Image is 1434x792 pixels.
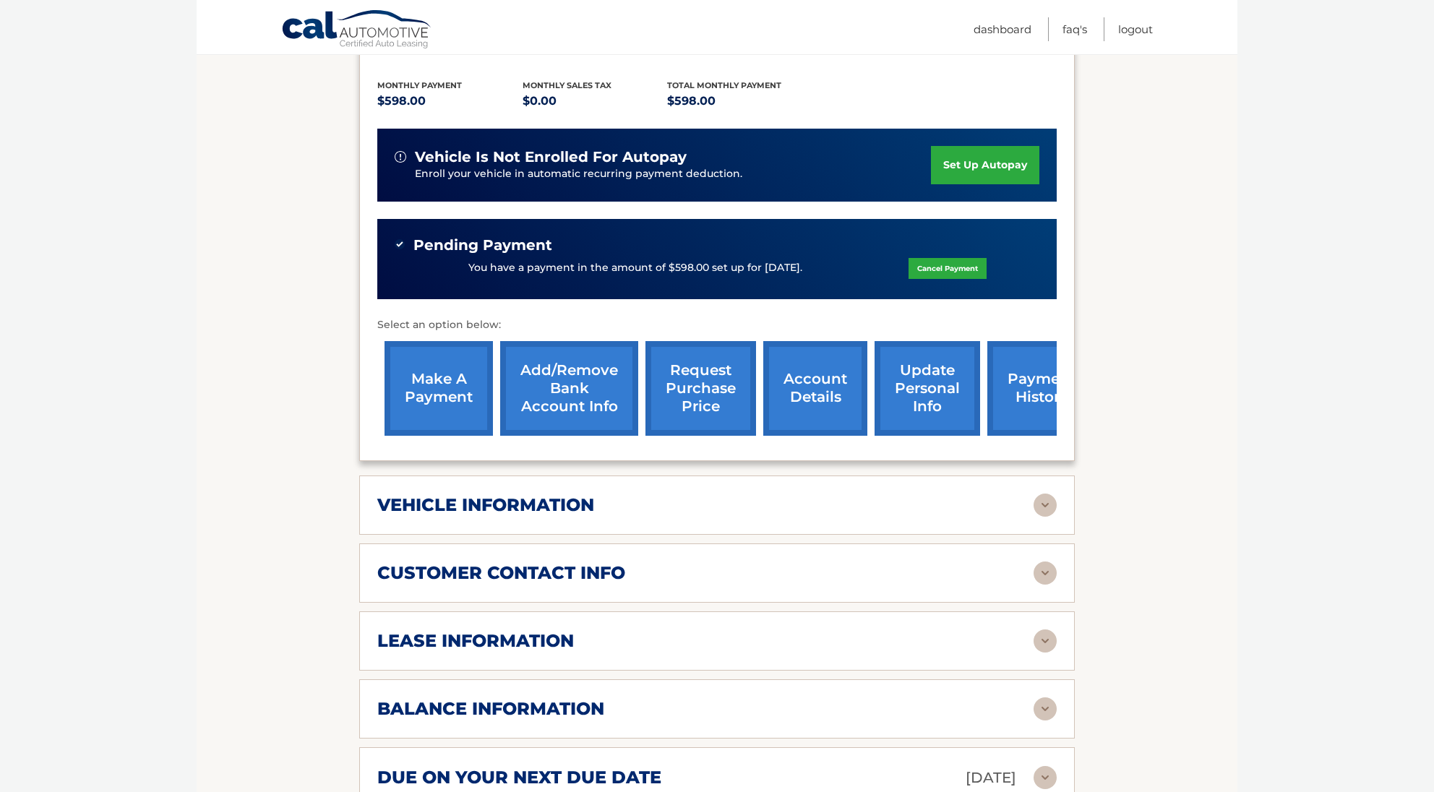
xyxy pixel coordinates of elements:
[415,148,687,166] span: vehicle is not enrolled for autopay
[395,239,405,249] img: check-green.svg
[1062,17,1087,41] a: FAQ's
[1034,629,1057,653] img: accordion-rest.svg
[395,151,406,163] img: alert-white.svg
[1034,697,1057,720] img: accordion-rest.svg
[909,258,987,279] a: Cancel Payment
[377,630,574,652] h2: lease information
[377,562,625,584] h2: customer contact info
[1118,17,1153,41] a: Logout
[667,91,812,111] p: $598.00
[763,341,867,436] a: account details
[281,9,433,51] a: Cal Automotive
[377,767,661,788] h2: due on your next due date
[987,341,1096,436] a: payment history
[468,260,802,276] p: You have a payment in the amount of $598.00 set up for [DATE].
[415,166,931,182] p: Enroll your vehicle in automatic recurring payment deduction.
[966,765,1016,791] p: [DATE]
[385,341,493,436] a: make a payment
[1034,561,1057,585] img: accordion-rest.svg
[523,91,668,111] p: $0.00
[931,146,1039,184] a: set up autopay
[500,341,638,436] a: Add/Remove bank account info
[377,494,594,516] h2: vehicle information
[523,80,611,90] span: Monthly sales Tax
[377,91,523,111] p: $598.00
[1034,494,1057,517] img: accordion-rest.svg
[377,317,1057,334] p: Select an option below:
[974,17,1031,41] a: Dashboard
[377,80,462,90] span: Monthly Payment
[413,236,552,254] span: Pending Payment
[1034,766,1057,789] img: accordion-rest.svg
[875,341,980,436] a: update personal info
[667,80,781,90] span: Total Monthly Payment
[377,698,604,720] h2: balance information
[645,341,756,436] a: request purchase price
